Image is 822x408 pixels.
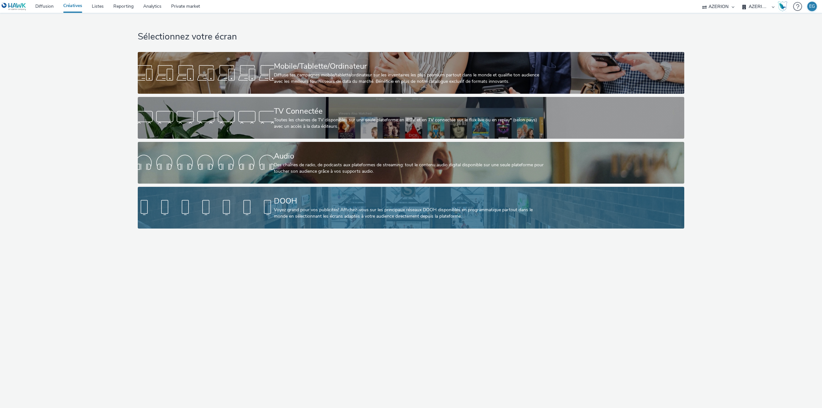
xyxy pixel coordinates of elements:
[274,195,546,207] div: DOOH
[138,97,684,139] a: TV ConnectéeToutes les chaines de TV disponibles sur une seule plateforme en IPTV et en TV connec...
[138,31,684,43] h1: Sélectionnez votre écran
[274,106,546,117] div: TV Connectée
[274,72,546,85] div: Diffuse tes campagnes mobile/tablette/ordinateur sur les inventaires les plus premium partout dan...
[2,3,26,11] img: undefined Logo
[138,187,684,229] a: DOOHVoyez grand pour vos publicités! Affichez-vous sur les principaux réseaux DOOH disponibles en...
[274,61,546,72] div: Mobile/Tablette/Ordinateur
[138,52,684,94] a: Mobile/Tablette/OrdinateurDiffuse tes campagnes mobile/tablette/ordinateur sur les inventaires le...
[809,2,815,11] div: EG
[274,117,546,130] div: Toutes les chaines de TV disponibles sur une seule plateforme en IPTV et en TV connectée sur le f...
[138,142,684,184] a: AudioDes chaînes de radio, de podcasts aux plateformes de streaming: tout le contenu audio digita...
[778,1,787,12] img: Hawk Academy
[274,162,546,175] div: Des chaînes de radio, de podcasts aux plateformes de streaming: tout le contenu audio digital dis...
[274,207,546,220] div: Voyez grand pour vos publicités! Affichez-vous sur les principaux réseaux DOOH disponibles en pro...
[778,1,790,12] a: Hawk Academy
[274,151,546,162] div: Audio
